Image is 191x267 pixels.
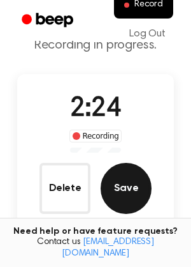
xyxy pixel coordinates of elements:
[117,19,178,49] a: Log Out
[10,38,181,54] p: Recording in progress.
[62,238,154,258] a: [EMAIL_ADDRESS][DOMAIN_NAME]
[101,163,152,214] button: Save Audio Record
[70,96,121,123] span: 2:24
[69,130,122,142] div: Recording
[13,8,85,33] a: Beep
[39,163,90,214] button: Delete Audio Record
[8,237,183,259] span: Contact us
